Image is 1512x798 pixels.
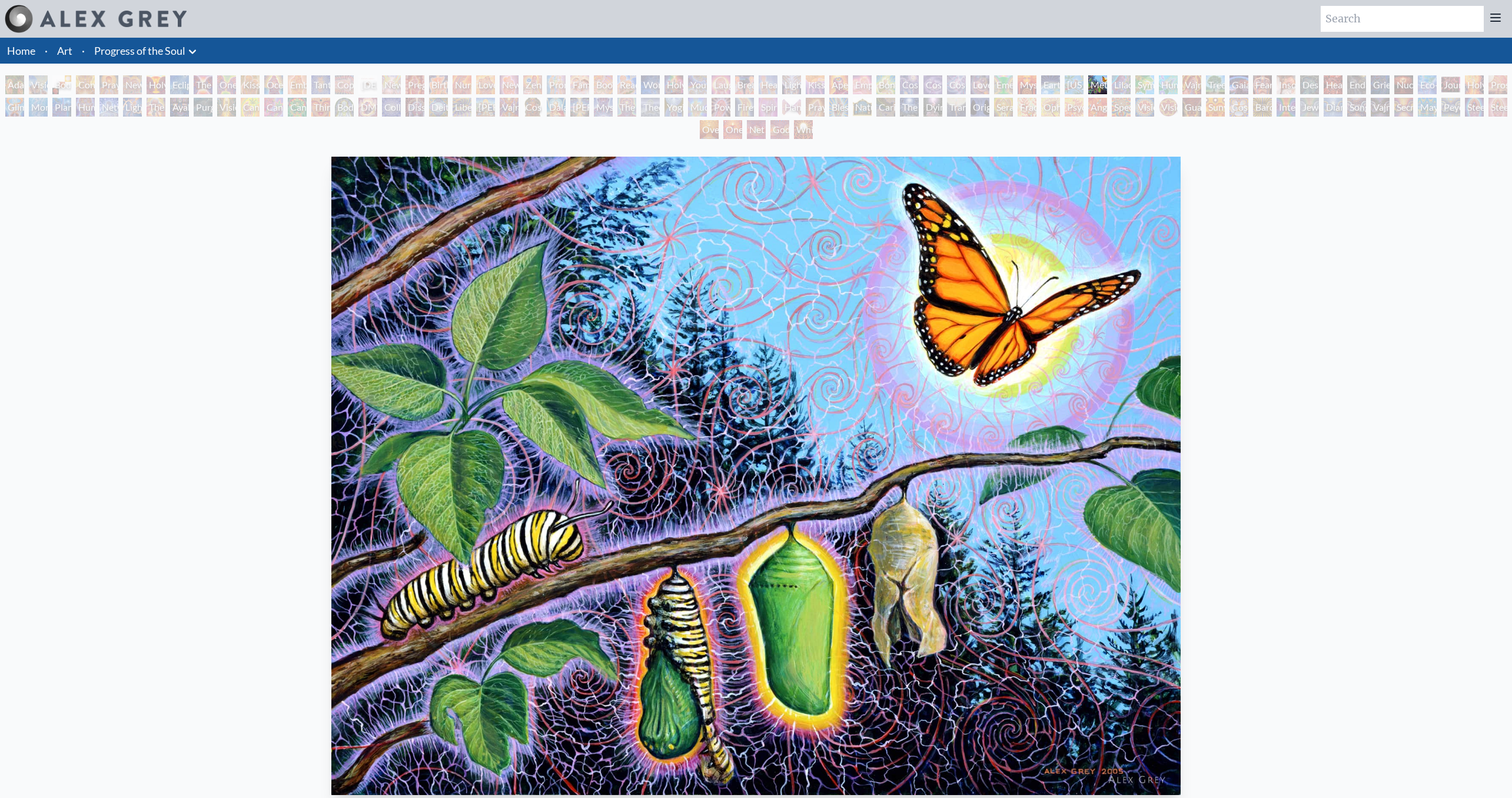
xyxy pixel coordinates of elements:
div: Oversoul [700,120,719,139]
div: Mayan Being [1418,98,1437,117]
div: Psychomicrograph of a Fractal Paisley Cherub Feather Tip [1065,98,1084,117]
div: Sunyata [1206,98,1225,117]
div: Spectral Lotus [1112,98,1131,117]
div: Bond [876,75,895,94]
div: Dissectional Art for Tool's Lateralus CD [406,98,424,117]
div: Net of Being [747,120,766,139]
div: Vision Crystal [1135,98,1154,117]
div: Birth [429,75,448,94]
div: Emerald Grail [994,75,1013,94]
div: Steeplehead 1 [1465,98,1484,117]
div: Ayahuasca Visitation [170,98,189,117]
div: Jewel Being [1300,98,1319,117]
a: Home [7,44,35,57]
div: Cannabacchus [288,98,307,117]
div: Eco-Atlas [1418,75,1437,94]
div: The Shulgins and their Alchemical Angels [147,98,165,117]
div: Vajra Horse [1182,75,1201,94]
div: Dying [923,98,942,117]
div: Boo-boo [594,75,613,94]
div: Cannabis Sutra [264,98,283,117]
div: Endarkenment [1347,75,1366,94]
div: Contemplation [76,75,95,94]
div: Deities & Demons Drinking from the Milky Pool [429,98,448,117]
div: The Seer [617,98,636,117]
div: Cosmic Lovers [947,75,966,94]
div: Hands that See [782,98,801,117]
div: Body/Mind as a Vibratory Field of Energy [335,98,354,117]
div: Symbiosis: Gall Wasp & Oak Tree [1135,75,1154,94]
div: Tree & Person [1206,75,1225,94]
div: Cosmic Artist [923,75,942,94]
div: Love Circuit [476,75,495,94]
div: DMT - The Spirit Molecule [358,98,377,117]
div: White Light [794,120,813,139]
div: Song of Vajra Being [1347,98,1366,117]
div: Aperture [829,75,848,94]
div: [PERSON_NAME] [570,98,589,117]
div: Eclipse [170,75,189,94]
div: Reading [617,75,636,94]
div: Vision Tree [217,98,236,117]
div: Visionary Origin of Language [29,75,48,94]
div: Seraphic Transport Docking on the Third Eye [994,98,1013,117]
div: [DEMOGRAPHIC_DATA] Embryo [358,75,377,94]
div: Nuclear Crucifixion [1394,75,1413,94]
div: The Kiss [194,75,212,94]
div: Secret Writing Being [1394,98,1413,117]
div: Original Face [971,98,989,117]
div: Empowerment [853,75,872,94]
div: Vajra Being [1371,98,1390,117]
div: Praying Hands [806,98,825,117]
div: Newborn [382,75,401,94]
div: Tantra [311,75,330,94]
div: [PERSON_NAME] [476,98,495,117]
div: Mysteriosa 2 [1018,75,1036,94]
div: Steeplehead 2 [1488,98,1507,117]
div: Healing [759,75,777,94]
div: Prostration [1488,75,1507,94]
div: Praying [99,75,118,94]
div: Lightweaver [782,75,801,94]
div: New Man New Woman [123,75,142,94]
div: Ocean of Love Bliss [264,75,283,94]
div: Zena Lotus [523,75,542,94]
div: Cosmic [DEMOGRAPHIC_DATA] [523,98,542,117]
div: Holy Grail [147,75,165,94]
a: Art [57,42,72,59]
div: Humming Bird [1159,75,1178,94]
div: Planetary Prayers [52,98,71,117]
div: Blessing Hand [829,98,848,117]
div: New Family [500,75,519,94]
div: Transfiguration [947,98,966,117]
div: Promise [547,75,566,94]
div: Nursing [453,75,471,94]
div: Young & Old [688,75,707,94]
div: Family [570,75,589,94]
div: Love is a Cosmic Force [971,75,989,94]
div: Adam & Eve [5,75,24,94]
div: Networks [99,98,118,117]
li: · [77,38,89,64]
div: Laughing Man [712,75,730,94]
div: Wonder [641,75,660,94]
div: Lilacs [1112,75,1131,94]
div: Human Geometry [76,98,95,117]
div: Mudra [688,98,707,117]
div: Grieving [1371,75,1390,94]
div: Holy Family [664,75,683,94]
div: Liberation Through Seeing [453,98,471,117]
div: Theologue [641,98,660,117]
div: Fear [1253,75,1272,94]
img: Metamorphosis-2005-Alex-Grey-watermarked.jpg [331,157,1180,795]
div: Bardo Being [1253,98,1272,117]
div: Metamorphosis [1088,75,1107,94]
div: Headache [1324,75,1342,94]
div: Copulating [335,75,354,94]
div: Pregnancy [406,75,424,94]
div: Angel Skin [1088,98,1107,117]
div: Cosmic Creativity [900,75,919,94]
div: Lightworker [123,98,142,117]
div: Third Eye Tears of Joy [311,98,330,117]
div: Glimpsing the Empyrean [5,98,24,117]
